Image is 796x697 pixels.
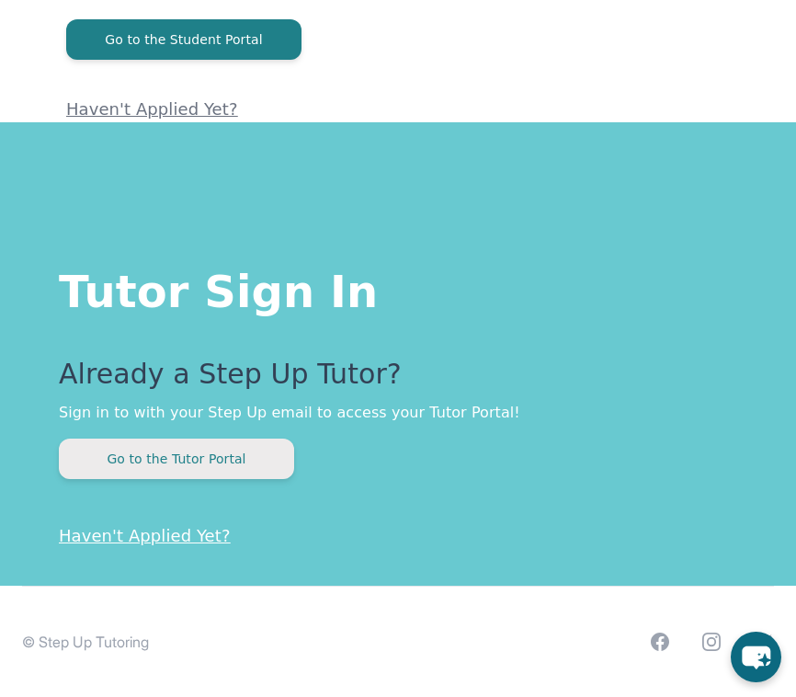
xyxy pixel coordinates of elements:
a: Haven't Applied Yet? [66,99,238,119]
p: Sign in to with your Step Up email to access your Tutor Portal! [59,402,737,424]
button: chat-button [731,632,781,682]
h1: Tutor Sign In [59,262,737,314]
button: Go to the Student Portal [66,19,301,60]
a: Go to the Student Portal [66,30,301,48]
button: Go to the Tutor Portal [59,439,294,479]
p: © Step Up Tutoring [22,631,149,653]
a: Haven't Applied Yet? [59,526,231,545]
a: Go to the Tutor Portal [59,450,294,467]
p: Already a Step Up Tutor? [59,358,737,402]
